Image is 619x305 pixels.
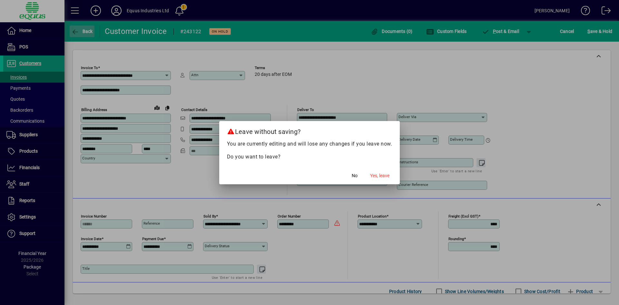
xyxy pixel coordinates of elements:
p: Do you want to leave? [227,153,392,161]
span: No [352,172,358,179]
h2: Leave without saving? [219,121,400,140]
span: Yes, leave [370,172,389,179]
button: No [344,170,365,182]
p: You are currently editing and will lose any changes if you leave now. [227,140,392,148]
button: Yes, leave [368,170,392,182]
